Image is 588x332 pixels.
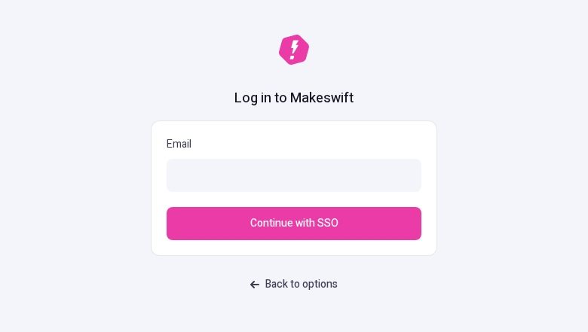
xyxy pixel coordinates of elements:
p: Email [167,136,421,153]
h1: Log in to Makeswift [234,89,354,108]
a: Back to options [241,271,347,298]
input: Email [167,159,421,192]
button: Continue with SSO [167,207,421,240]
span: Continue with SSO [250,215,338,232]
